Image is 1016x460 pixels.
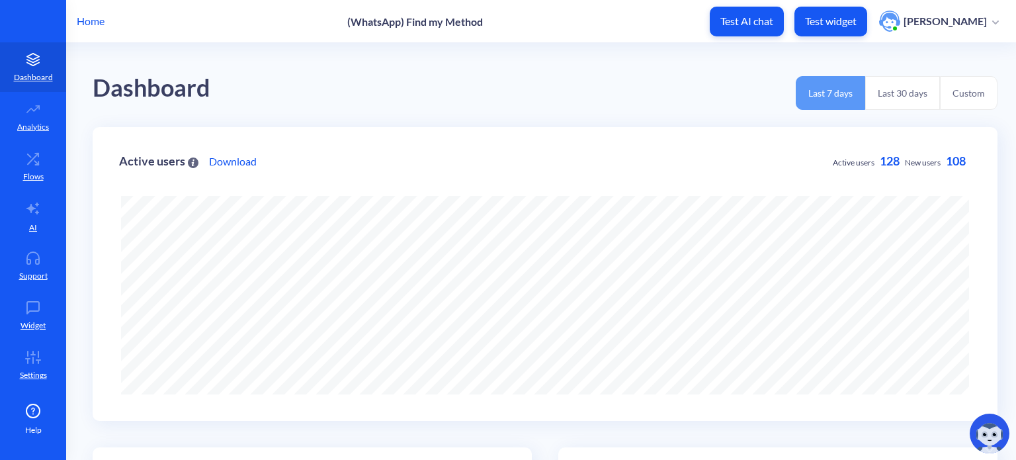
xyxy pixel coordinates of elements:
span: 108 [946,154,966,168]
img: copilot-icon.svg [970,414,1009,453]
span: Active users [833,158,874,167]
p: Analytics [17,121,49,133]
button: Last 30 days [865,76,940,110]
img: user photo [879,11,900,32]
a: Download [209,154,257,169]
div: Dashboard [93,69,210,107]
p: Test AI chat [720,15,773,28]
p: (WhatsApp) Find my Method [347,15,483,28]
button: Last 7 days [796,76,865,110]
p: Test widget [805,15,857,28]
div: Active users [119,155,198,167]
p: Support [19,270,48,282]
p: Home [77,13,105,29]
button: Custom [940,76,997,110]
span: 128 [880,154,900,168]
button: Test widget [794,7,867,36]
span: New users [905,158,941,167]
button: Test AI chat [710,7,784,36]
p: Settings [20,369,47,381]
p: Dashboard [14,71,53,83]
button: user photo[PERSON_NAME] [872,9,1005,33]
span: Help [25,424,42,436]
p: Flows [23,171,44,183]
p: AI [29,222,37,234]
p: [PERSON_NAME] [904,14,987,28]
p: Widget [21,320,46,332]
